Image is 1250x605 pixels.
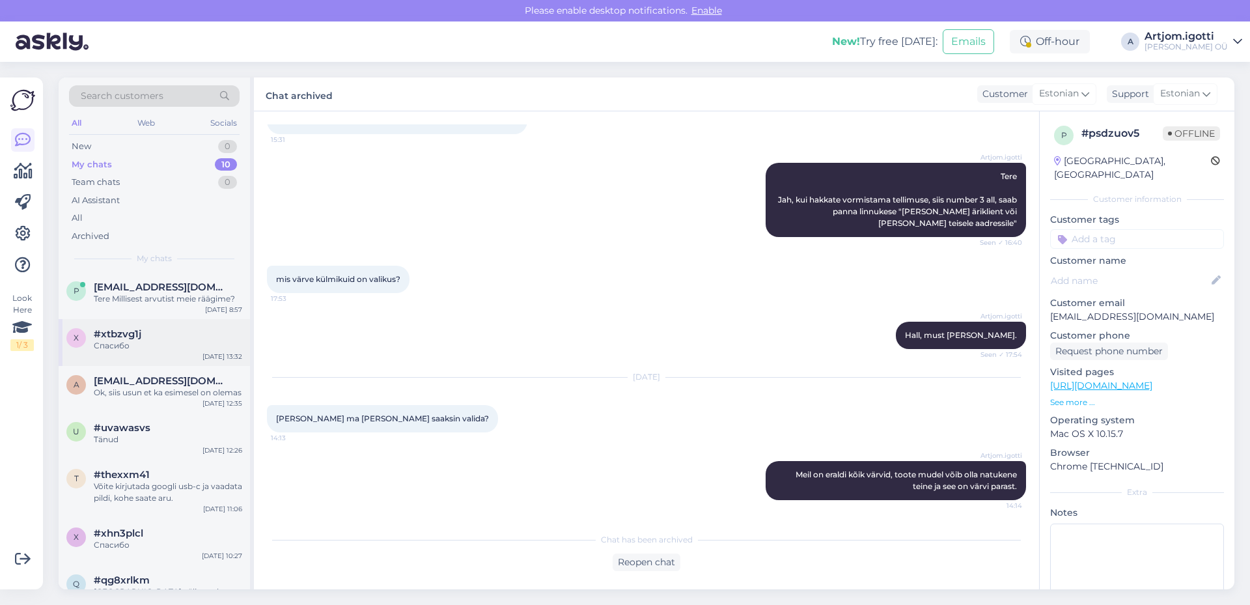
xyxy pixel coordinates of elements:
[973,238,1022,247] span: Seen ✓ 16:40
[687,5,726,16] span: Enable
[943,29,994,54] button: Emails
[1145,31,1228,42] div: Artjom.igotti
[271,135,320,145] span: 15:31
[1054,154,1211,182] div: [GEOGRAPHIC_DATA], [GEOGRAPHIC_DATA]
[266,85,333,103] label: Chat archived
[10,88,35,113] img: Askly Logo
[1050,229,1224,249] input: Add a tag
[81,89,163,103] span: Search customers
[832,34,937,49] div: Try free [DATE]:
[203,504,242,514] div: [DATE] 11:06
[973,311,1022,321] span: Artjom.igotti
[601,534,693,546] span: Chat has been archived
[905,330,1017,340] span: Hall, must [PERSON_NAME].
[1050,446,1224,460] p: Browser
[267,371,1026,383] div: [DATE]
[94,328,141,340] span: #xtbzvg1j
[1163,126,1220,141] span: Offline
[1050,427,1224,441] p: Mac OS X 10.15.7
[1050,329,1224,343] p: Customer phone
[202,551,242,561] div: [DATE] 10:27
[1050,193,1224,205] div: Customer information
[973,451,1022,460] span: Artjom.igotti
[613,554,680,571] div: Reopen chat
[1107,87,1149,101] div: Support
[202,445,242,455] div: [DATE] 12:26
[94,340,242,352] div: Спасибо
[94,281,229,293] span: puutera@hotmail.com
[778,171,1019,228] span: Tere Jah, kui hakkate vormistama tellimuse, siis number 3 all, saab panna linnukese "[PERSON_NAME...
[1051,274,1209,288] input: Add name
[1050,460,1224,473] p: Chrome [TECHNICAL_ID]
[1121,33,1139,51] div: A
[973,501,1022,511] span: 14:14
[1050,414,1224,427] p: Operating system
[94,375,229,387] span: angelika2929@gmail.com
[94,469,150,481] span: #thexxm41
[137,253,172,264] span: My chats
[218,140,237,153] div: 0
[1081,126,1163,141] div: # psdzuov5
[1050,506,1224,520] p: Notes
[208,115,240,132] div: Socials
[94,293,242,305] div: Tere Millisest arvutist meie räägime?
[73,579,79,589] span: q
[74,333,79,343] span: x
[72,158,112,171] div: My chats
[72,194,120,207] div: AI Assistant
[1039,87,1079,101] span: Estonian
[10,292,34,351] div: Look Here
[94,481,242,504] div: Võite kirjutada googli usb-c ja vaadata pildi, kohe saate aru.
[94,387,242,399] div: Ok, siis usun et ka esimesel on olemas
[276,414,489,423] span: [PERSON_NAME] ma [PERSON_NAME] saaksin valida?
[10,339,34,351] div: 1 / 3
[1145,42,1228,52] div: [PERSON_NAME] OÜ
[271,433,320,443] span: 14:13
[94,574,150,586] span: #qg8xrlkm
[72,176,120,189] div: Team chats
[796,470,1019,491] span: Meil on eraldi kõik värvid, toote mudel võib olla natukene teine ja see on värvi parast.
[74,286,79,296] span: p
[205,305,242,315] div: [DATE] 8:57
[1050,213,1224,227] p: Customer tags
[94,539,242,551] div: Спасибо
[832,35,860,48] b: New!
[72,230,109,243] div: Archived
[1050,486,1224,498] div: Extra
[1050,365,1224,379] p: Visited pages
[1160,87,1200,101] span: Estonian
[94,528,143,539] span: #xhn3plcl
[977,87,1028,101] div: Customer
[202,352,242,361] div: [DATE] 13:32
[94,434,242,445] div: Tänud
[73,427,79,436] span: u
[72,212,83,225] div: All
[271,294,320,303] span: 17:53
[1050,310,1224,324] p: [EMAIL_ADDRESS][DOMAIN_NAME]
[135,115,158,132] div: Web
[1145,31,1242,52] a: Artjom.igotti[PERSON_NAME] OÜ
[1050,397,1224,408] p: See more ...
[1050,296,1224,310] p: Customer email
[1050,380,1152,391] a: [URL][DOMAIN_NAME]
[973,350,1022,359] span: Seen ✓ 17:54
[215,158,237,171] div: 10
[74,380,79,389] span: a
[973,152,1022,162] span: Artjom.igotti
[1061,130,1067,140] span: p
[1010,30,1090,53] div: Off-hour
[94,422,150,434] span: #uvawasvs
[69,115,84,132] div: All
[72,140,91,153] div: New
[74,473,79,483] span: t
[202,399,242,408] div: [DATE] 12:35
[74,532,79,542] span: x
[276,274,400,284] span: mis värve külmikuid on valikus?
[218,176,237,189] div: 0
[1050,254,1224,268] p: Customer name
[1050,343,1168,360] div: Request phone number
